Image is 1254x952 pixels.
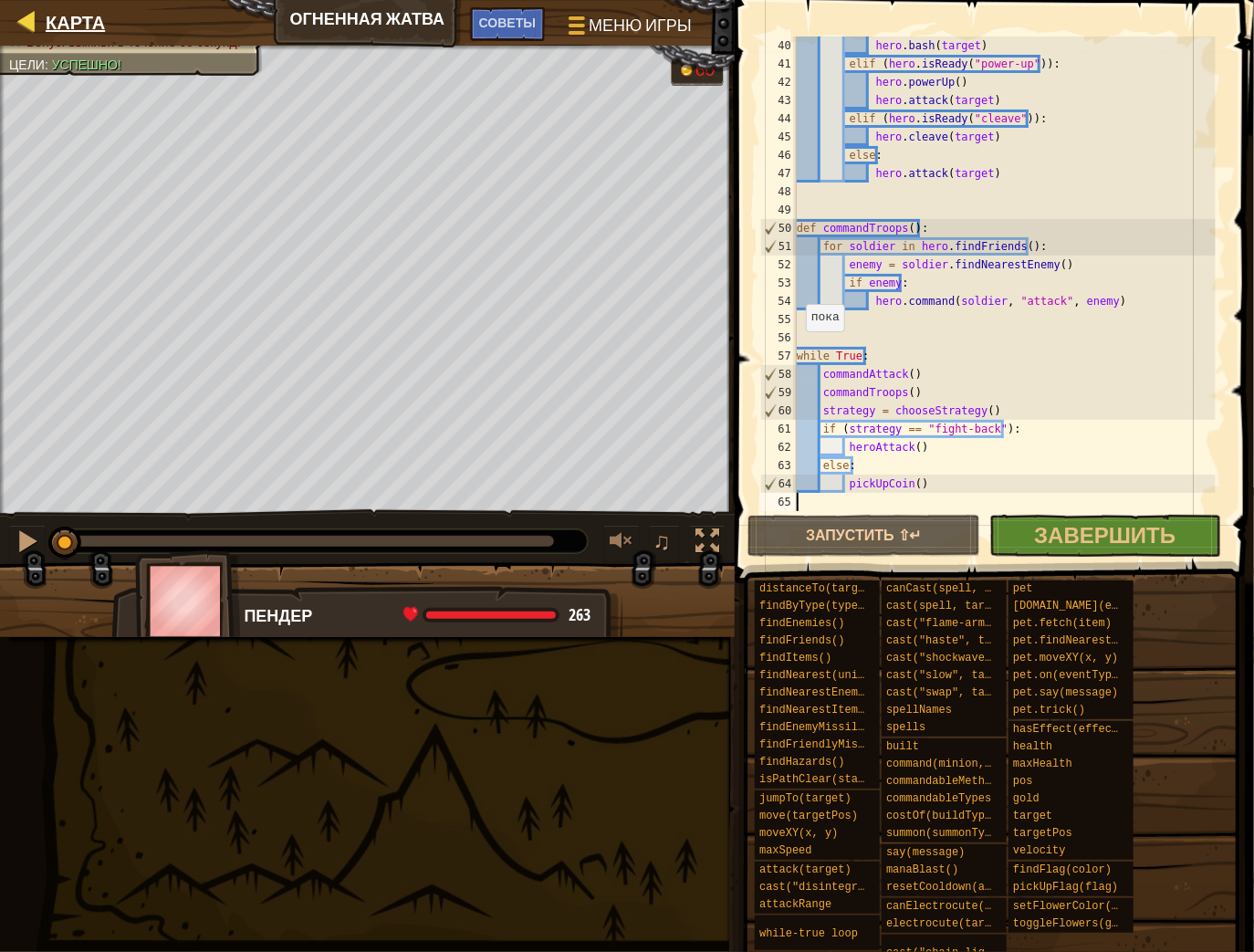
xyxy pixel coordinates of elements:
span: moveXY(x, y) [759,827,838,840]
span: command(minion, method, arg1, arg2) [886,758,1116,770]
div: 64 [761,475,797,493]
a: Карта [37,10,105,35]
span: jumpTo(target) [759,792,852,805]
div: 62 [760,438,797,456]
span: ♫ [653,528,671,555]
span: resetCooldown(action) [886,881,1024,894]
img: thang_avatar_frame.png [135,550,241,652]
span: health [1013,740,1052,753]
div: 55 [760,310,797,329]
div: 51 [761,237,797,256]
div: 65 [760,493,797,511]
span: targetPos [1013,827,1072,840]
span: cast("flame-armor", target) [886,617,1063,630]
span: 263 [569,603,590,626]
span: canCast(spell, target) [886,582,1030,595]
div: 46 [760,146,797,164]
span: pos [1013,775,1033,788]
span: findNearestItem() [759,704,871,717]
span: cast("slow", target) [886,669,1018,682]
span: Меню игры [589,14,692,37]
span: findNearest(units) [759,669,878,682]
div: 49 [760,201,797,219]
div: 60 [695,61,715,78]
code: пока [811,310,840,324]
span: Успешно! [52,58,121,72]
span: hasEffect(effect) [1013,723,1124,736]
div: 57 [760,347,797,365]
button: Ctrl + P: Pause [9,525,46,562]
span: findEnemyMissiles() [759,721,884,734]
span: velocity [1013,844,1066,857]
div: 42 [760,73,797,91]
span: pet.say(message) [1013,686,1118,699]
button: ♫ [649,525,680,562]
span: pet.trick() [1013,704,1085,717]
span: pet.findNearestByType(type) [1013,634,1190,647]
button: Регулировать громкость [603,525,640,562]
button: Меню игры [554,7,703,50]
div: 48 [760,183,797,201]
span: cast("haste", target) [886,634,1024,647]
span: findFriends() [759,634,845,647]
span: findNearestEnemy() [759,686,878,699]
span: pet.on(eventType, handler) [1013,669,1184,682]
span: cast(spell, target) [886,600,1011,612]
span: costOf(buildType) [886,810,998,822]
span: [DOMAIN_NAME](enemy) [1013,600,1144,612]
span: cast("disintegrate", target) [759,881,944,894]
span: pickUpFlag(flag) [1013,881,1118,894]
span: attackRange [759,898,831,911]
span: spellNames [886,704,952,717]
div: 43 [760,91,797,110]
span: gold [1013,792,1040,805]
div: 60 [761,402,797,420]
button: Завершить [989,515,1221,557]
div: 53 [760,274,797,292]
span: Карта [46,10,105,35]
span: electrocute(target) [886,917,1011,930]
span: commandableMethods [886,775,1005,788]
span: pet.fetch(item) [1013,617,1112,630]
span: move(targetPos) [759,810,858,822]
div: Пендер [244,604,604,628]
span: attack(target) [759,863,852,876]
div: 50 [761,219,797,237]
div: 61 [760,420,797,438]
div: 63 [760,456,797,475]
div: 59 [761,383,797,402]
span: while-true loop [759,927,858,940]
div: 41 [760,55,797,73]
span: summon(summonType) [886,827,1005,840]
span: commandableTypes [886,792,991,805]
span: manaBlast() [886,863,958,876]
span: Завершить [1034,520,1176,549]
span: cast("shockwave", target) [886,652,1050,664]
button: Переключить полноэкранный режим [689,525,726,562]
span: findEnemies() [759,617,845,630]
span: setFlowerColor(color) [1013,900,1151,913]
span: findFlag(color) [1013,863,1112,876]
span: maxSpeed [759,844,812,857]
div: 54 [760,292,797,310]
div: Team 'humans' has 60 now of 60 gold earned. [671,57,724,86]
div: 56 [760,329,797,347]
div: health: 263 / 263 [403,607,590,623]
span: target [1013,810,1052,822]
span: canElectrocute(target) [886,900,1030,913]
div: 40 [760,37,797,55]
span: cast("swap", target) [886,686,1018,699]
span: say(message) [886,846,965,859]
div: 58 [761,365,797,383]
div: 44 [760,110,797,128]
span: findFriendlyMissiles() [759,738,904,751]
span: spells [886,721,925,734]
span: distanceTo(target) [759,582,878,595]
span: built [886,740,919,753]
span: findHazards() [759,756,845,769]
div: 45 [760,128,797,146]
span: findByType(type, units) [759,600,911,612]
span: maxHealth [1013,758,1072,770]
span: findItems() [759,652,831,664]
span: isPathClear(start, end) [759,773,911,786]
